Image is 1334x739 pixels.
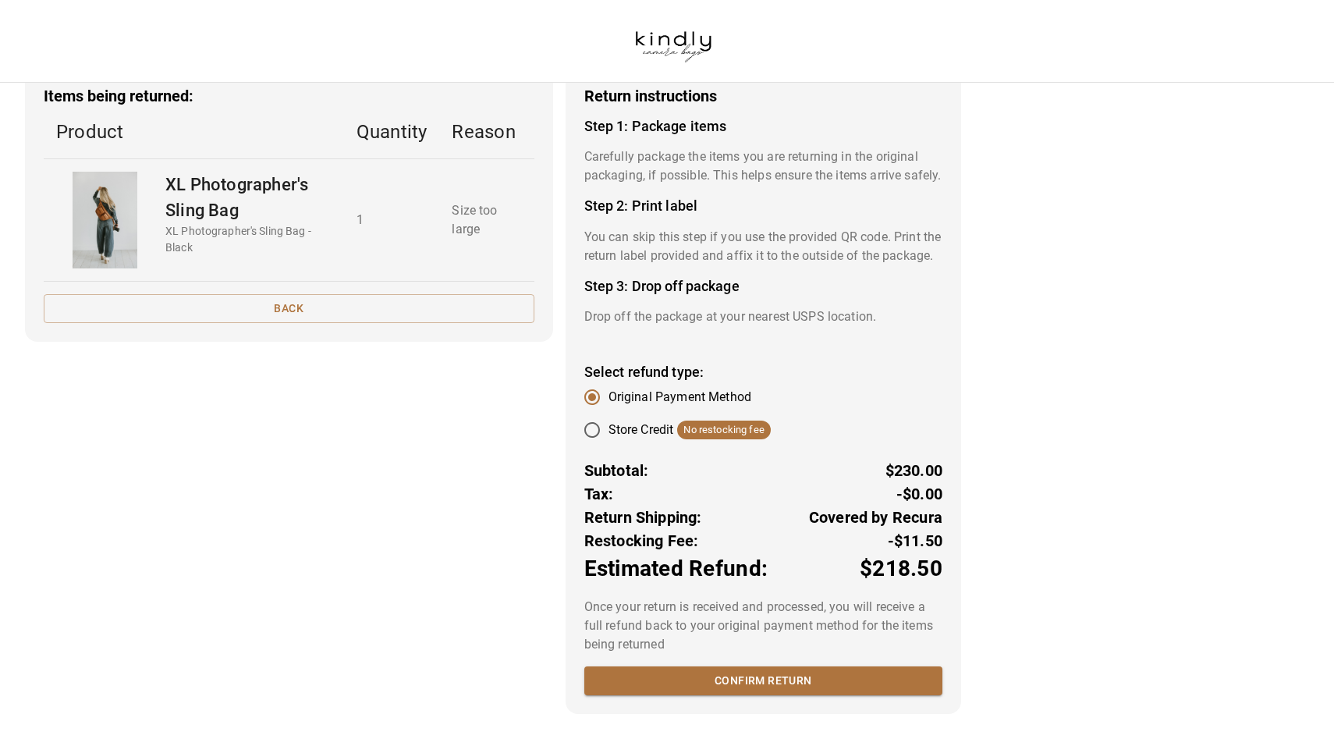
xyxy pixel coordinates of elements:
[584,278,942,295] h4: Step 3: Drop off package
[357,211,428,229] p: 1
[896,482,942,506] p: -$0.00
[584,118,942,135] h4: Step 1: Package items
[584,529,699,552] p: Restocking Fee:
[608,388,751,407] span: Original Payment Method
[584,552,768,585] p: Estimated Refund:
[452,201,521,239] p: Size too large
[584,459,649,482] p: Subtotal:
[44,294,534,323] button: Back
[608,421,771,439] div: Store Credit
[584,228,942,265] p: You can skip this step if you use the provided QR code. Print the return label provided and affix...
[613,8,733,75] img: kindlycamerabags.myshopify.com-b37650f6-6cf4-42a0-a808-989f93ebecdf
[584,598,942,654] p: Once your return is received and processed, you will receive a full refund back to your original ...
[584,197,942,215] h4: Step 2: Print label
[56,118,332,146] p: Product
[584,506,702,529] p: Return Shipping:
[677,422,771,438] span: No restocking fee
[584,482,614,506] p: Tax:
[888,529,942,552] p: -$11.50
[165,172,332,223] p: XL Photographer's Sling Bag
[885,459,942,482] p: $230.00
[44,87,534,105] h3: Items being returned:
[584,666,942,695] button: Confirm return
[452,118,521,146] p: Reason
[357,118,428,146] p: Quantity
[584,307,942,326] p: Drop off the package at your nearest USPS location.
[584,87,942,105] h3: Return instructions
[809,506,942,529] p: Covered by Recura
[860,552,942,585] p: $218.50
[584,147,942,185] p: Carefully package the items you are returning in the original packaging, if possible. This helps ...
[165,223,332,256] p: XL Photographer's Sling Bag - Black
[584,364,942,381] h4: Select refund type:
